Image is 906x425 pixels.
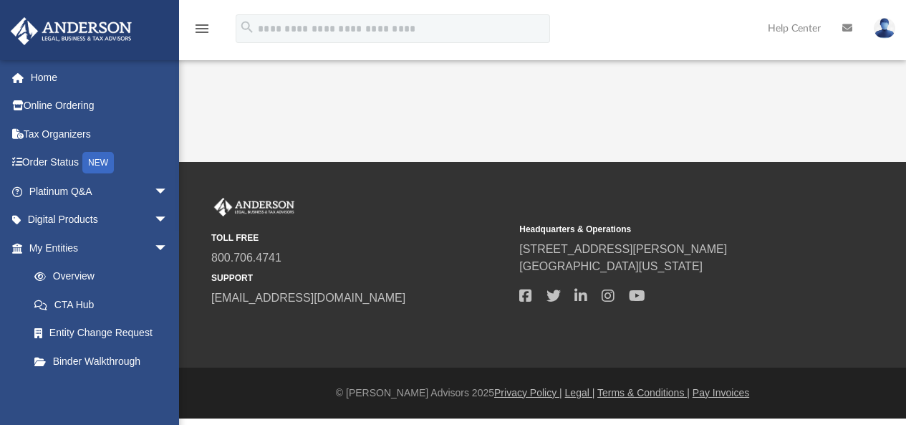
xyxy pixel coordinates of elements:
a: Privacy Policy | [494,387,562,398]
a: My Blueprint [20,376,183,404]
small: Headquarters & Operations [519,223,817,236]
span: arrow_drop_down [154,177,183,206]
img: Anderson Advisors Platinum Portal [6,17,136,45]
div: © [PERSON_NAME] Advisors 2025 [179,386,906,401]
span: arrow_drop_down [154,206,183,235]
a: Tax Organizers [10,120,190,148]
img: User Pic [874,18,895,39]
a: 800.706.4741 [211,252,281,264]
img: Anderson Advisors Platinum Portal [211,198,297,216]
a: Online Ordering [10,92,190,120]
span: arrow_drop_down [154,234,183,263]
a: menu [193,27,211,37]
a: [EMAIL_ADDRESS][DOMAIN_NAME] [211,292,405,304]
small: SUPPORT [211,272,509,285]
i: search [239,19,255,35]
a: Overview [20,262,190,291]
div: NEW [82,152,114,173]
a: [GEOGRAPHIC_DATA][US_STATE] [519,260,703,272]
a: Platinum Q&Aarrow_drop_down [10,177,190,206]
a: Entity Change Request [20,319,190,348]
a: CTA Hub [20,290,190,319]
a: Order StatusNEW [10,148,190,178]
a: Digital Productsarrow_drop_down [10,206,190,234]
a: Pay Invoices [693,387,749,398]
a: Terms & Conditions | [597,387,690,398]
a: Home [10,63,190,92]
small: TOLL FREE [211,231,509,244]
a: Binder Walkthrough [20,347,190,376]
i: menu [193,20,211,37]
a: Legal | [565,387,595,398]
a: [STREET_ADDRESS][PERSON_NAME] [519,243,727,255]
a: My Entitiesarrow_drop_down [10,234,190,262]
